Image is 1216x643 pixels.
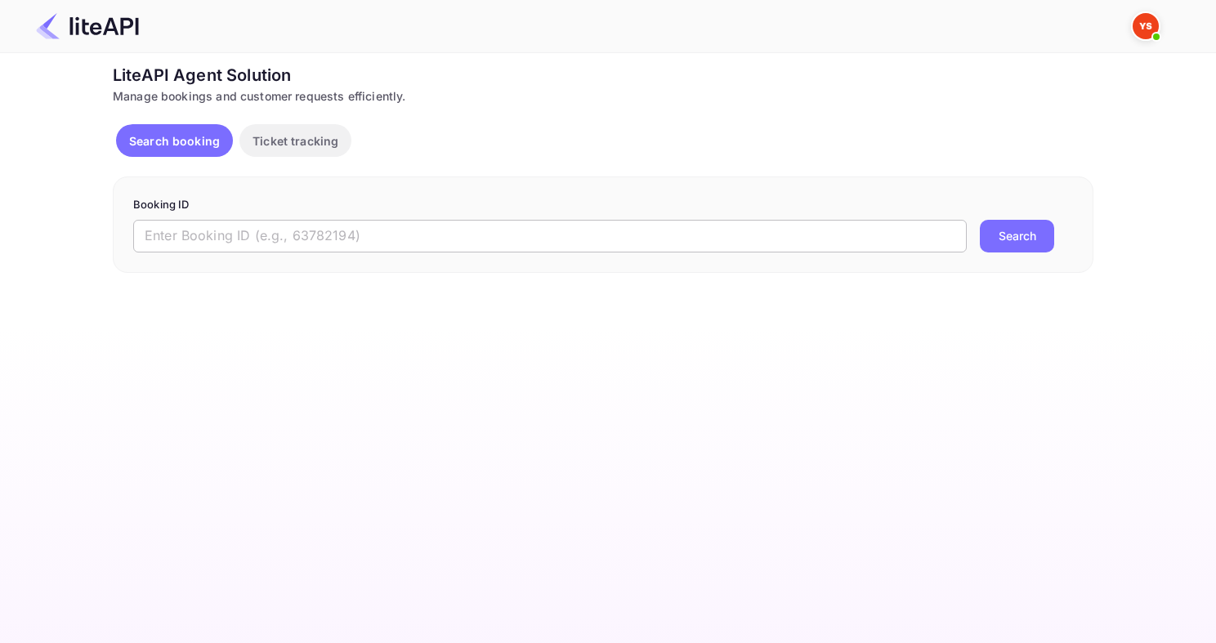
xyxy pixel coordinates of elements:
p: Search booking [129,132,220,150]
button: Search [980,220,1054,252]
img: Yandex Support [1133,13,1159,39]
p: Ticket tracking [253,132,338,150]
input: Enter Booking ID (e.g., 63782194) [133,220,967,252]
div: LiteAPI Agent Solution [113,63,1093,87]
img: LiteAPI Logo [36,13,139,39]
div: Manage bookings and customer requests efficiently. [113,87,1093,105]
p: Booking ID [133,197,1073,213]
